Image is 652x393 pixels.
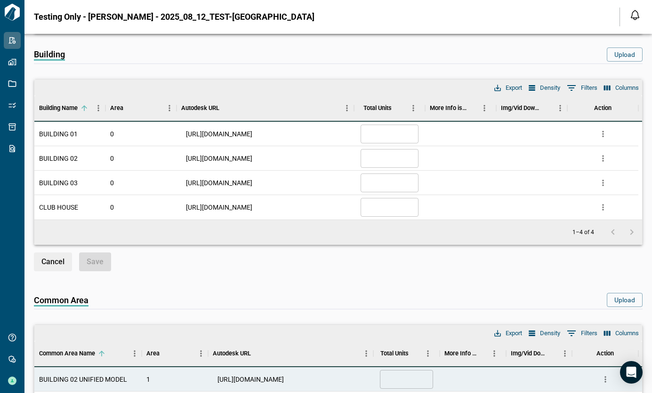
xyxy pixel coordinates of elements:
[406,101,420,115] button: Menu
[607,47,643,62] button: Upload
[194,346,208,361] button: Menu
[208,340,374,367] div: Autodesk URL
[186,154,252,163] a: [URL][DOMAIN_NAME]
[425,95,496,121] div: More Info is Needed
[526,82,563,94] button: Density
[186,178,252,188] a: [URL][DOMAIN_NAME]
[467,102,480,115] button: Sort
[572,340,638,367] div: Action
[219,102,233,115] button: Sort
[607,293,643,307] button: Upload
[526,327,563,339] button: Density
[540,102,553,115] button: Sort
[373,340,440,367] div: Total Units
[110,203,114,212] span: 0
[162,101,177,115] button: Menu
[34,95,105,121] div: Building Name
[39,129,78,139] span: BUILDING 01
[186,203,252,212] a: [URL][DOMAIN_NAME]
[553,101,567,115] button: Menu
[598,372,612,386] button: more
[39,154,78,163] span: BUILDING 02
[363,95,392,121] div: Total Units
[181,95,219,121] div: Autodesk URL
[487,346,501,361] button: Menu
[340,101,354,115] button: Menu
[628,8,643,23] button: Open notification feed
[596,200,610,214] button: more
[160,347,173,360] button: Sort
[123,102,137,115] button: Sort
[620,361,643,384] div: Open Intercom Messenger
[41,257,64,267] span: Cancel
[564,326,600,341] button: Show filters
[596,176,610,190] button: more
[594,95,612,121] div: Action
[251,347,264,360] button: Sort
[596,127,610,141] button: more
[105,95,177,121] div: Area
[78,102,91,115] button: Sort
[177,95,354,121] div: Autodesk URL
[492,82,524,94] button: Export
[359,346,373,361] button: Menu
[430,95,467,121] div: More Info is Needed
[444,340,477,367] div: More Info is Needed
[110,178,114,188] span: 0
[602,327,641,339] button: Select columns
[110,154,114,163] span: 0
[558,346,572,361] button: Menu
[596,151,610,165] button: more
[142,340,208,367] div: Area
[34,252,72,271] button: Cancel
[217,375,284,384] a: [URL][DOMAIN_NAME]
[39,178,78,188] span: BUILDING 03
[477,101,491,115] button: Menu
[39,203,78,212] span: CLUB HOUSE
[392,102,405,115] button: Sort
[39,340,95,367] div: Common Area Name
[34,340,142,367] div: Common Area Name
[34,50,65,61] span: Building
[477,347,490,360] button: Sort
[146,340,160,367] div: Area
[110,95,123,121] div: Area
[596,340,614,367] div: Action
[492,327,524,339] button: Export
[496,95,567,121] div: Img/Vid Download
[421,346,435,361] button: Menu
[354,95,425,121] div: Total Units
[501,95,540,121] div: Img/Vid Download
[506,340,572,367] div: Img/Vid Download
[95,347,108,360] button: Sort
[440,340,506,367] div: More Info is Needed
[34,296,89,307] span: Common Area
[572,229,594,236] p: 1–4 of 4
[545,347,558,360] button: Sort
[146,375,150,384] span: 1
[34,12,314,22] span: Testing Only - [PERSON_NAME] - 2025_08_12_TEST-[GEOGRAPHIC_DATA]
[186,129,252,139] a: [URL][DOMAIN_NAME]
[39,95,78,121] div: Building Name
[567,95,638,121] div: Action
[409,347,422,360] button: Sort
[602,82,641,94] button: Select columns
[213,340,251,367] div: Autodesk URL
[91,101,105,115] button: Menu
[110,129,114,139] span: 0
[380,340,409,367] div: Total Units
[128,346,142,361] button: Menu
[39,375,127,384] span: BUILDING 02 UNIFIED MODEL
[564,80,600,95] button: Show filters
[511,340,545,367] div: Img/Vid Download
